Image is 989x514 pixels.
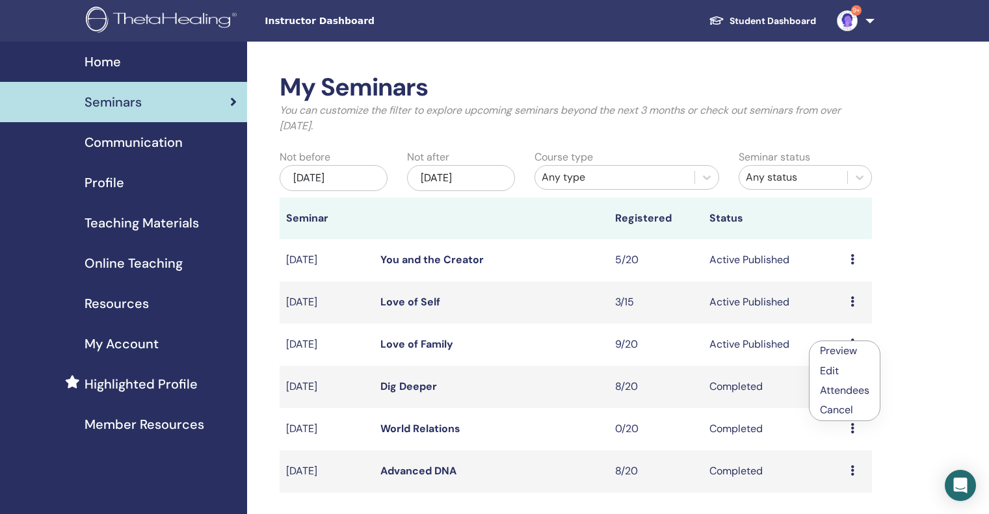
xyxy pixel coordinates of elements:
td: Active Published [703,324,844,366]
a: Love of Self [380,295,440,309]
a: Advanced DNA [380,464,456,478]
div: Open Intercom Messenger [945,470,976,501]
td: 9/20 [609,324,703,366]
td: Completed [703,366,844,408]
a: Love of Family [380,337,453,351]
a: Edit [820,364,839,378]
td: 3/15 [609,281,703,324]
td: [DATE] [280,408,374,450]
a: Attendees [820,383,869,397]
label: Seminar status [739,149,810,165]
th: Status [703,198,844,239]
span: Communication [85,133,183,152]
label: Course type [534,149,593,165]
span: Highlighted Profile [85,374,198,394]
span: My Account [85,334,159,353]
span: Teaching Materials [85,213,199,233]
td: 5/20 [609,239,703,281]
td: [DATE] [280,450,374,493]
span: Member Resources [85,415,204,434]
img: logo.png [86,6,241,36]
span: Home [85,52,121,71]
td: [DATE] [280,324,374,366]
td: 8/20 [609,450,703,493]
td: Active Published [703,239,844,281]
p: You can customize the filter to explore upcoming seminars beyond the next 3 months or check out s... [280,103,872,134]
div: [DATE] [407,165,515,191]
td: Completed [703,450,844,493]
a: You and the Creator [380,253,484,266]
h2: My Seminars [280,73,872,103]
img: default.jpg [837,10,858,31]
td: 0/20 [609,408,703,450]
td: [DATE] [280,239,374,281]
span: Profile [85,173,124,192]
p: Cancel [820,402,869,418]
th: Seminar [280,198,374,239]
div: [DATE] [280,165,388,191]
a: Preview [820,344,857,357]
td: Active Published [703,281,844,324]
div: Any type [542,170,688,185]
label: Not after [407,149,449,165]
a: Dig Deeper [380,379,437,393]
a: World Relations [380,422,460,435]
td: 8/20 [609,366,703,408]
span: Online Teaching [85,253,183,273]
div: Any status [746,170,841,185]
img: graduation-cap-white.svg [709,15,724,26]
span: 9+ [851,5,862,16]
a: Student Dashboard [698,9,826,33]
span: Resources [85,294,149,313]
label: Not before [280,149,330,165]
span: Seminars [85,92,142,112]
th: Registered [609,198,703,239]
td: Completed [703,408,844,450]
td: [DATE] [280,366,374,408]
td: [DATE] [280,281,374,324]
span: Instructor Dashboard [265,14,460,28]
